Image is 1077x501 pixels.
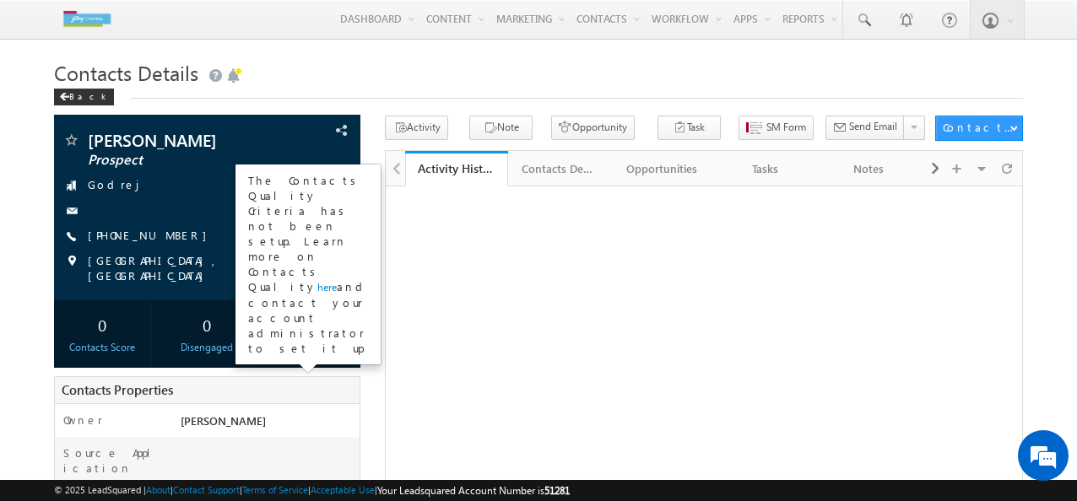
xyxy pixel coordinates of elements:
[62,381,173,398] span: Contacts Properties
[508,151,611,186] a: Contacts Details
[63,412,103,428] label: Owner
[739,116,814,140] button: SM Form
[522,159,596,179] div: Contacts Details
[611,151,714,186] a: Opportunities
[58,340,146,355] div: Contacts Score
[385,116,448,140] button: Activity
[54,88,122,102] a: Back
[377,484,570,497] span: Your Leadsquared Account Number is
[173,484,240,495] a: Contact Support
[88,152,276,169] span: Prospect
[405,151,508,186] a: Activity History
[766,120,806,135] span: SM Form
[625,159,699,179] div: Opportunities
[242,484,308,495] a: Terms of Service
[818,151,921,186] a: Notes
[88,177,148,194] span: Godrej
[58,309,146,340] div: 0
[88,228,215,245] span: [PHONE_NUMBER]
[54,89,114,105] div: Back
[317,281,337,294] a: here
[728,159,803,179] div: Tasks
[418,160,495,176] div: Activity History
[935,116,1023,141] button: Contacts Actions
[63,445,165,476] label: Source Application
[54,4,120,34] img: Custom Logo
[54,59,198,86] span: Contacts Details
[715,151,818,186] a: Tasks
[88,253,334,283] span: [GEOGRAPHIC_DATA], [GEOGRAPHIC_DATA]
[405,151,508,185] li: Activity History
[943,120,1015,135] div: Contacts Actions
[54,482,570,498] span: © 2025 LeadSquared | | | | |
[658,116,721,140] button: Task
[825,116,905,140] button: Send Email
[311,484,375,495] a: Acceptable Use
[163,340,251,355] div: Disengaged
[146,484,170,495] a: About
[831,159,906,179] div: Notes
[88,132,276,148] span: [PERSON_NAME]
[849,119,897,134] span: Send Email
[508,151,611,185] li: Contacts Details
[551,116,635,140] button: Opportunity
[236,165,380,364] div: The Contacts Quality Criteria has not been setup. Learn more on Contacts Quality and contact your...
[544,484,570,497] span: 51281
[469,116,533,140] button: Note
[181,413,266,428] span: [PERSON_NAME]
[163,309,251,340] div: 0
